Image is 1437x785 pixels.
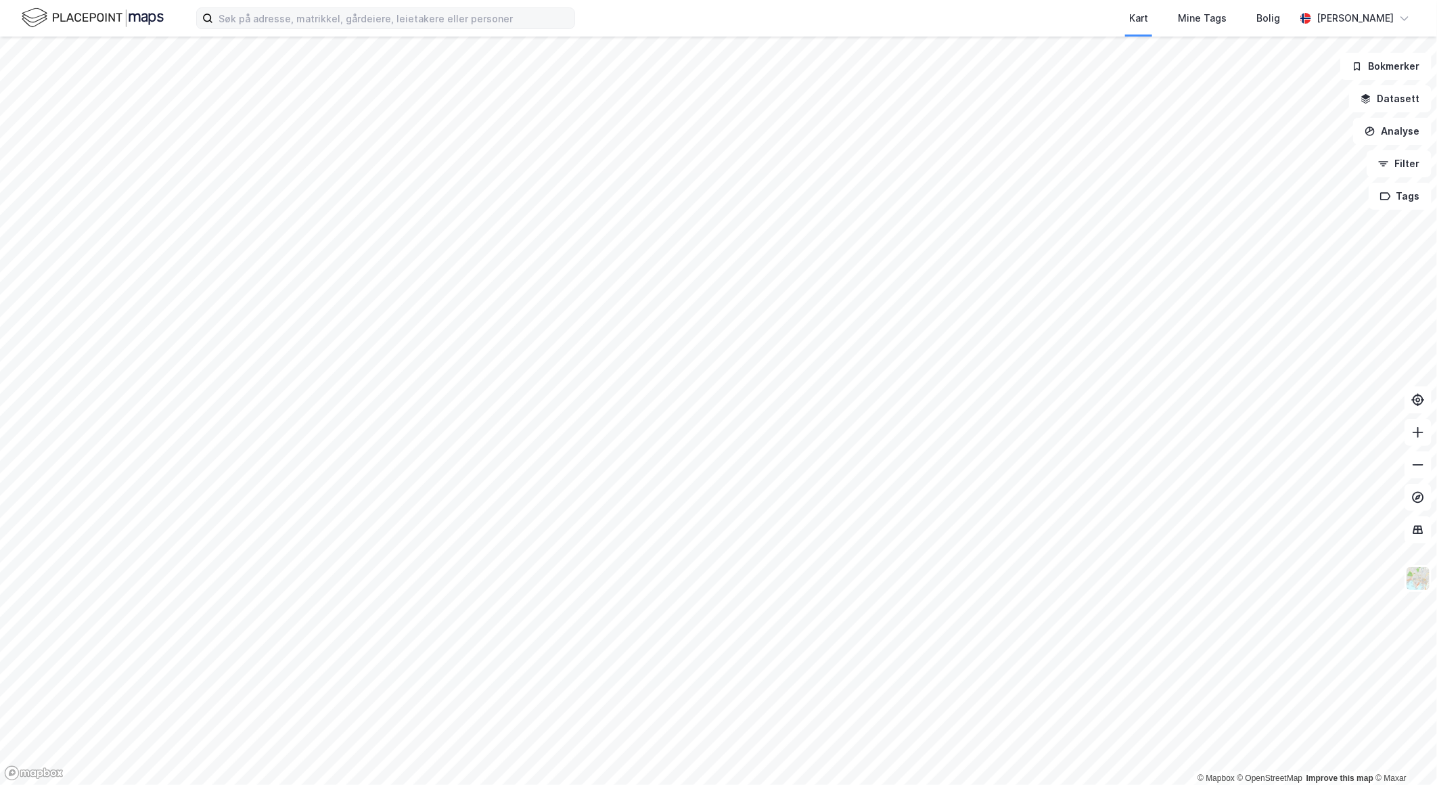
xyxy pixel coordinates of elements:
[1129,10,1148,26] div: Kart
[1369,183,1432,210] button: Tags
[1367,150,1432,177] button: Filter
[1369,720,1437,785] iframe: Chat Widget
[4,765,64,781] a: Mapbox homepage
[1256,10,1280,26] div: Bolig
[1197,773,1235,783] a: Mapbox
[213,8,574,28] input: Søk på adresse, matrikkel, gårdeiere, leietakere eller personer
[1306,773,1373,783] a: Improve this map
[1237,773,1303,783] a: OpenStreetMap
[1353,118,1432,145] button: Analyse
[1178,10,1227,26] div: Mine Tags
[1349,85,1432,112] button: Datasett
[1340,53,1432,80] button: Bokmerker
[1369,720,1437,785] div: Kontrollprogram for chat
[1317,10,1394,26] div: [PERSON_NAME]
[1405,566,1431,591] img: Z
[22,6,164,30] img: logo.f888ab2527a4732fd821a326f86c7f29.svg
